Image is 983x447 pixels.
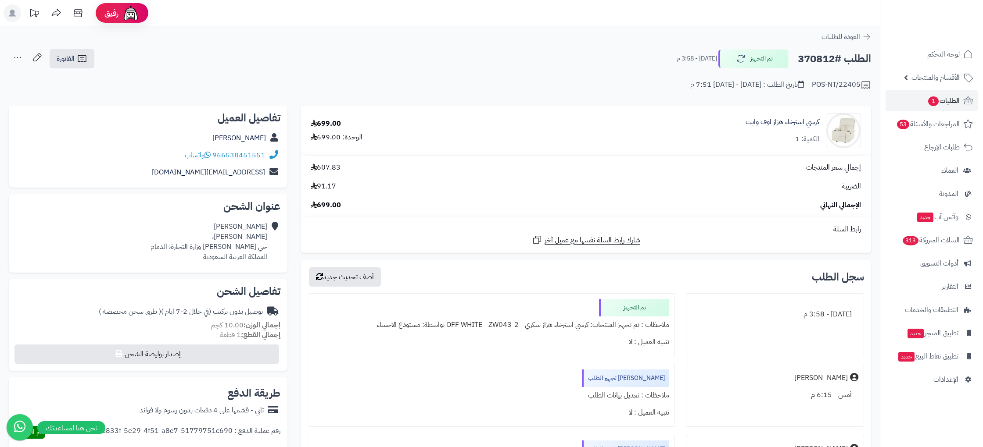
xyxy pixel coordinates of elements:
[886,323,978,344] a: تطبيق المتجرجديد
[928,96,939,106] span: 1
[794,373,848,383] div: [PERSON_NAME]
[886,299,978,320] a: التطبيقات والخدمات
[227,388,280,398] h2: طريقة الدفع
[313,404,669,421] div: تنبيه العميل : لا
[939,188,958,200] span: المدونة
[933,373,958,386] span: الإعدادات
[886,90,978,111] a: الطلبات1
[545,235,640,245] span: شارك رابط السلة نفسها مع عميل آخر
[886,206,978,227] a: وآتس آبجديد
[151,222,267,262] div: [PERSON_NAME] [PERSON_NAME]، حي [PERSON_NAME] وزارة التجارة، الدمام المملكة العربية السعودية
[916,211,958,223] span: وآتس آب
[23,4,45,24] a: تحديثات المنصة
[820,200,861,210] span: الإجمالي النهائي
[122,4,140,22] img: ai-face.png
[690,80,804,90] div: تاريخ الطلب : [DATE] - [DATE] 7:51 م
[50,49,94,68] a: الفاتورة
[692,387,858,404] div: أمس - 6:15 م
[313,387,669,404] div: ملاحظات : تعديل بيانات الطلب
[313,333,669,351] div: تنبيه العميل : لا
[903,236,918,245] span: 313
[140,405,264,415] div: تابي - قسّمها على 4 دفعات بدون رسوم ولا فوائد
[826,113,861,148] img: 1737964704-110102050045-90x90.jpg
[902,234,960,246] span: السلات المتروكة
[886,137,978,158] a: طلبات الإرجاع
[599,299,669,316] div: تم التجهيز
[16,113,280,123] h2: تفاصيل العميل
[920,257,958,270] span: أدوات التسويق
[886,183,978,204] a: المدونة
[842,181,861,192] span: الضريبة
[886,160,978,181] a: العملاء
[924,141,960,153] span: طلبات الإرجاع
[152,167,265,177] a: [EMAIL_ADDRESS][DOMAIN_NAME]
[99,307,263,317] div: توصيل بدون تركيب (في خلال 2-7 ايام )
[798,50,871,68] h2: الطلب #370812
[313,316,669,333] div: ملاحظات : تم تجهيز المنتجات: كرسي استرخاء هزاز سكري - OFF WHITE - ZW043-2 بواسطة: مستودع الاحساء
[582,369,669,387] div: [PERSON_NAME] تجهيز الطلب
[911,71,960,84] span: الأقسام والمنتجات
[908,329,924,338] span: جديد
[886,230,978,251] a: السلات المتروكة313
[886,346,978,367] a: تطبيق نقاط البيعجديد
[104,8,118,18] span: رفيق
[806,163,861,173] span: إجمالي سعر المنتجات
[822,32,871,42] a: العودة للطلبات
[244,320,280,330] strong: إجمالي الوزن:
[795,134,819,144] div: الكمية: 1
[812,272,864,282] h3: سجل الطلب
[304,224,868,234] div: رابط السلة
[309,267,381,287] button: أضف تحديث جديد
[886,369,978,390] a: الإعدادات
[16,201,280,212] h2: عنوان الشحن
[311,119,341,129] div: 699.00
[532,234,640,245] a: شارك رابط السلة نفسها مع عميل آخر
[886,114,978,135] a: المراجعات والأسئلة53
[311,200,341,210] span: 699.00
[90,426,280,439] div: رقم عملية الدفع : bbed833f-5e29-4f51-a8e7-51779751c690
[897,120,909,129] span: 53
[241,330,280,340] strong: إجمالي القطع:
[212,150,265,160] a: 966538451551
[311,163,341,173] span: 607.83
[942,280,958,293] span: التقارير
[57,53,75,64] span: الفاتورة
[311,181,336,192] span: 91.17
[212,133,266,143] a: [PERSON_NAME]
[897,350,958,362] span: تطبيق نقاط البيع
[941,164,958,177] span: العملاء
[886,44,978,65] a: لوحة التحكم
[812,80,871,90] div: POS-NT/22405
[16,286,280,297] h2: تفاصيل الشحن
[14,344,279,364] button: إصدار بوليصة الشحن
[99,306,161,317] span: ( طرق شحن مخصصة )
[896,118,960,130] span: المراجعات والأسئلة
[211,320,280,330] small: 10.00 كجم
[927,95,960,107] span: الطلبات
[927,48,960,60] span: لوحة التحكم
[718,50,789,68] button: تم التجهيز
[886,253,978,274] a: أدوات التسويق
[185,150,211,160] a: واتساب
[905,304,958,316] span: التطبيقات والخدمات
[677,54,717,63] small: [DATE] - 3:58 م
[220,330,280,340] small: 1 قطعة
[907,327,958,339] span: تطبيق المتجر
[898,352,915,362] span: جديد
[822,32,860,42] span: العودة للطلبات
[917,213,933,222] span: جديد
[311,132,362,142] div: الوحدة: 699.00
[692,306,858,323] div: [DATE] - 3:58 م
[746,117,819,127] a: كرسي استرخاء هزاز اوف وايت
[886,276,978,297] a: التقارير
